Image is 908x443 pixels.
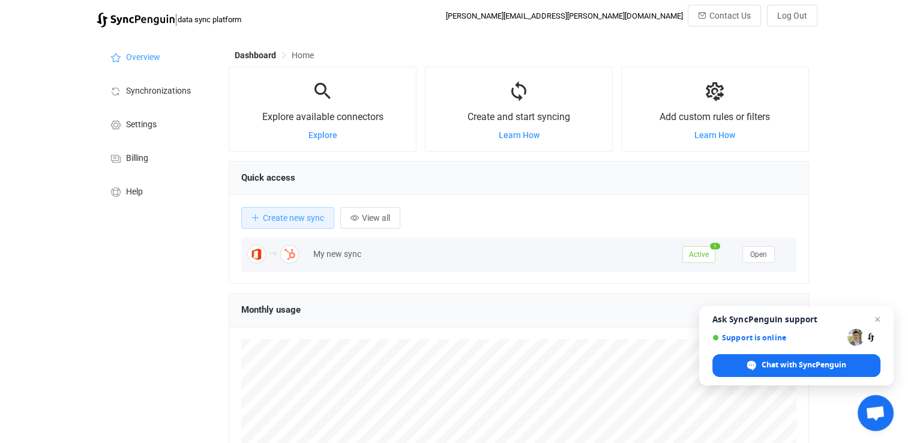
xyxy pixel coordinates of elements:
span: Explore available connectors [262,111,383,122]
span: Log Out [777,11,807,20]
div: My new sync [307,247,676,261]
span: Billing [126,154,148,163]
button: View all [340,207,400,229]
button: Contact Us [688,5,761,26]
a: Settings [97,107,217,140]
span: Synchronizations [126,86,191,96]
span: Overview [126,53,160,62]
a: Synchronizations [97,73,217,107]
a: Open [742,249,775,259]
span: Add custom rules or filters [660,111,770,122]
div: [PERSON_NAME][EMAIL_ADDRESS][PERSON_NAME][DOMAIN_NAME] [446,11,683,20]
div: Breadcrumb [235,51,314,59]
span: Quick access [241,172,295,183]
button: Log Out [767,5,817,26]
span: Active [682,246,715,263]
a: Help [97,174,217,208]
span: Home [292,50,314,60]
span: 1 [710,243,720,249]
a: Overview [97,40,217,73]
img: HubSpot Contacts [280,245,299,264]
span: Settings [126,120,157,130]
img: Office 365 Contacts [247,245,266,264]
span: Support is online [712,333,843,342]
span: Dashboard [235,50,276,60]
span: Ask SyncPenguin support [712,315,880,324]
a: Billing [97,140,217,174]
a: Learn How [694,130,735,140]
a: Explore [308,130,337,140]
a: Learn How [498,130,539,140]
span: Open [750,250,767,259]
button: Create new sync [241,207,334,229]
span: data sync platform [178,15,241,24]
span: View all [362,213,390,223]
span: Contact Us [709,11,751,20]
span: Chat with SyncPenguin [712,354,880,377]
span: Create and start syncing [468,111,570,122]
span: Monthly usage [241,304,301,315]
span: Help [126,187,143,197]
span: Chat with SyncPenguin [762,360,846,370]
span: | [175,11,178,28]
a: Open chat [858,395,894,431]
a: |data sync platform [97,11,241,28]
span: Create new sync [263,213,324,223]
button: Open [742,246,775,263]
img: syncpenguin.svg [97,13,175,28]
